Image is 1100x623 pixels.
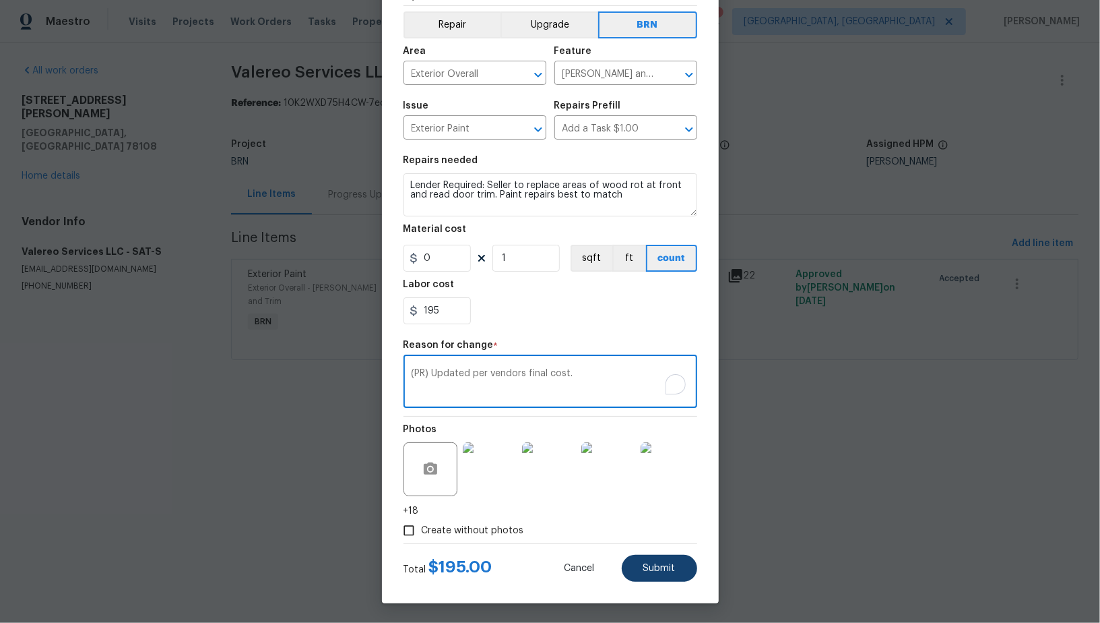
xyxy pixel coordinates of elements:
[622,555,697,582] button: Submit
[529,120,548,139] button: Open
[403,225,467,234] h5: Material cost
[554,47,592,56] h5: Feature
[412,369,689,397] textarea: To enrich screen reader interactions, please activate Accessibility in Grammarly extension settings
[403,280,455,289] h5: Labor cost
[403,11,501,38] button: Repair
[554,101,621,111] h5: Repairs Prefill
[403,560,492,576] div: Total
[429,559,492,575] span: $ 195.00
[403,504,419,518] span: +18
[403,47,426,56] h5: Area
[680,120,699,139] button: Open
[529,65,548,84] button: Open
[598,11,697,38] button: BRN
[571,245,612,272] button: sqft
[500,11,598,38] button: Upgrade
[403,173,697,216] textarea: Lender Required: Seller to replace areas of wood rot at front and read door trim. Paint repairs b...
[543,555,616,582] button: Cancel
[403,340,494,350] h5: Reason for change
[643,564,676,574] span: Submit
[403,156,478,165] h5: Repairs needed
[646,245,697,272] button: count
[612,245,646,272] button: ft
[680,65,699,84] button: Open
[564,564,595,574] span: Cancel
[422,524,524,538] span: Create without photos
[403,425,437,434] h5: Photos
[403,101,429,111] h5: Issue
